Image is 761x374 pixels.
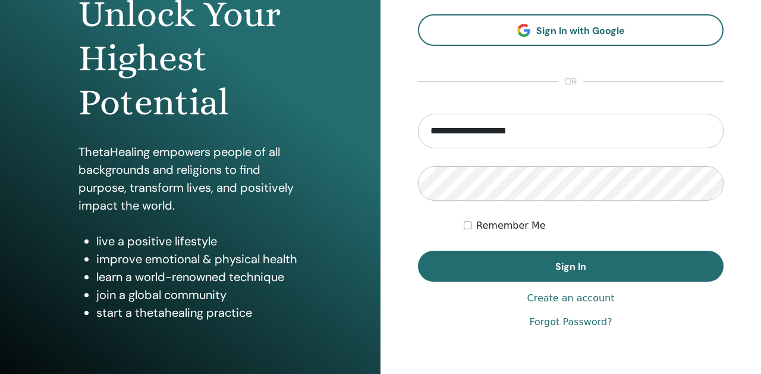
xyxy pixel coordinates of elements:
[555,260,586,273] span: Sign In
[418,14,724,46] a: Sign In with Google
[529,315,612,329] a: Forgot Password?
[464,219,724,233] div: Keep me authenticated indefinitely or until I manually logout
[96,286,303,304] li: join a global community
[418,251,724,282] button: Sign In
[96,304,303,322] li: start a thetahealing practice
[558,74,583,89] span: or
[96,268,303,286] li: learn a world-renowned technique
[476,219,546,233] label: Remember Me
[78,143,303,214] p: ThetaHealing empowers people of all backgrounds and religions to find purpose, transform lives, a...
[536,24,625,37] span: Sign In with Google
[96,232,303,250] li: live a positive lifestyle
[527,291,614,306] a: Create an account
[96,250,303,268] li: improve emotional & physical health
